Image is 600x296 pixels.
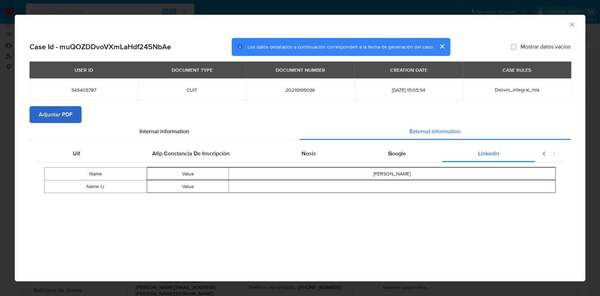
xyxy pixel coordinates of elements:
span: CUIT [146,87,238,93]
td: Name [45,168,147,180]
div: Detailed info [30,123,570,140]
div: [PERSON_NAME] [229,170,555,178]
div: DOCUMENT NUMBER [271,64,329,76]
input: Mostrar datos vacíos [511,44,516,50]
span: Internal information [140,127,189,135]
div: DOCUMENT TYPE [167,64,217,76]
span: Afip Constancia De Inscripción [152,149,230,157]
span: Uif [73,149,80,157]
span: Desvio_integral_mla [495,86,539,93]
div: USER ID [70,64,97,76]
button: Cerrar ventana [569,21,575,27]
td: Name Lr [45,180,147,193]
span: Los datos detallados a continuación corresponden a la fecha de generación del caso. [247,43,433,50]
span: [DATE] 15:05:54 [363,87,454,93]
span: External information [409,127,460,135]
td: Value [147,168,228,180]
span: Mostrar datos vacíos [521,43,570,50]
span: Linkedin [478,149,499,157]
div: CREATION DATE [386,64,431,76]
span: Google [388,149,406,157]
h2: Case Id - muQOZDDvoVXmLaHdf245NbAe [30,42,171,51]
span: Nosis [302,149,316,157]
div: Detailed external info [37,145,535,162]
span: 545405787 [38,87,129,93]
button: cerrar [433,38,450,55]
button: Adjuntar PDF [30,106,82,123]
span: 20219195096 [254,87,346,93]
div: CASE RULES [498,64,535,76]
span: Adjuntar PDF [39,107,72,122]
td: Value [147,180,228,193]
div: closure-recommendation-modal [15,15,585,281]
